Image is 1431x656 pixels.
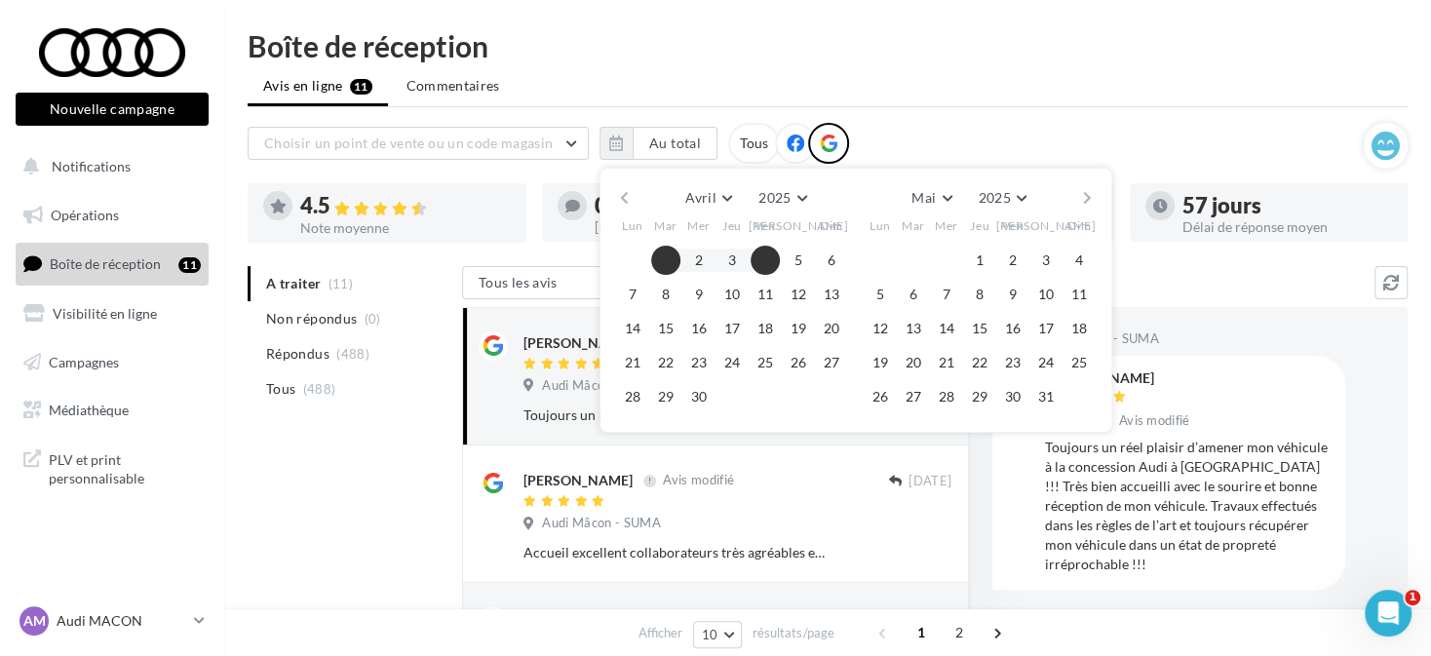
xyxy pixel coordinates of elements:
[911,189,936,206] span: Mai
[944,617,975,648] span: 2
[523,471,633,490] div: [PERSON_NAME]
[1119,412,1190,428] span: Avis modifié
[523,333,633,353] div: [PERSON_NAME]
[12,146,205,187] button: Notifications
[651,348,680,377] button: 22
[784,314,813,343] button: 19
[935,217,958,234] span: Mer
[12,439,213,496] a: PLV et print personnalisable
[1045,371,1194,385] div: [PERSON_NAME]
[178,257,201,273] div: 11
[965,382,994,411] button: 29
[684,246,714,275] button: 2
[728,123,780,164] div: Tous
[599,127,717,160] button: Au total
[303,381,336,397] span: (488)
[932,348,961,377] button: 21
[542,515,661,532] span: Audi Mâcon - SUMA
[266,379,295,399] span: Tous
[651,280,680,309] button: 8
[651,314,680,343] button: 15
[49,353,119,369] span: Campagnes
[300,195,511,217] div: 4.5
[693,621,743,648] button: 10
[817,314,846,343] button: 20
[1031,314,1061,343] button: 17
[12,243,213,285] a: Boîte de réception11
[300,221,511,235] div: Note moyenne
[638,624,682,642] span: Afficher
[336,346,369,362] span: (488)
[523,405,825,425] div: Toujours un réel plaisir d’amener mon véhicule à la concession Audi à [GEOGRAPHIC_DATA] !!! Très ...
[906,617,937,648] span: 1
[758,189,791,206] span: 2025
[817,280,846,309] button: 13
[1365,590,1412,637] iframe: Intercom live chat
[902,217,925,234] span: Mar
[932,280,961,309] button: 7
[1031,348,1061,377] button: 24
[684,348,714,377] button: 23
[12,342,213,383] a: Campagnes
[978,189,1010,206] span: 2025
[702,627,718,642] span: 10
[866,382,895,411] button: 26
[677,184,740,212] button: Avril
[820,217,843,234] span: Dim
[717,314,747,343] button: 17
[651,246,680,275] button: 1
[53,305,157,322] span: Visibilité en ligne
[462,266,657,299] button: Tous les avis
[618,280,647,309] button: 7
[817,246,846,275] button: 6
[633,127,717,160] button: Au total
[866,348,895,377] button: 19
[749,217,849,234] span: [PERSON_NAME]
[784,348,813,377] button: 26
[248,31,1408,60] div: Boîte de réception
[784,246,813,275] button: 5
[618,348,647,377] button: 21
[622,217,643,234] span: Lun
[751,280,780,309] button: 11
[751,246,780,275] button: 4
[899,382,928,411] button: 27
[817,348,846,377] button: 27
[52,158,131,174] span: Notifications
[899,280,928,309] button: 6
[654,217,677,234] span: Mar
[751,348,780,377] button: 25
[406,76,500,96] span: Commentaires
[899,348,928,377] button: 20
[996,217,1097,234] span: [PERSON_NAME]
[904,184,959,212] button: Mai
[264,135,553,151] span: Choisir un point de vente ou un code magasin
[49,446,201,488] span: PLV et print personnalisable
[1405,590,1420,605] span: 1
[965,314,994,343] button: 15
[998,280,1027,309] button: 9
[866,280,895,309] button: 5
[751,184,814,212] button: 2025
[16,93,209,126] button: Nouvelle campagne
[685,189,716,206] span: Avril
[365,311,381,327] span: (0)
[1182,195,1393,216] div: 57 jours
[266,309,357,328] span: Non répondus
[717,348,747,377] button: 24
[542,377,661,395] span: Audi Mâcon - SUMA
[1031,280,1061,309] button: 10
[1064,348,1094,377] button: 25
[722,217,742,234] span: Jeu
[618,314,647,343] button: 14
[753,624,833,642] span: résultats/page
[266,344,329,364] span: Répondus
[684,314,714,343] button: 16
[717,246,747,275] button: 3
[784,280,813,309] button: 12
[909,473,951,490] span: [DATE]
[12,195,213,236] a: Opérations
[899,314,928,343] button: 13
[965,280,994,309] button: 8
